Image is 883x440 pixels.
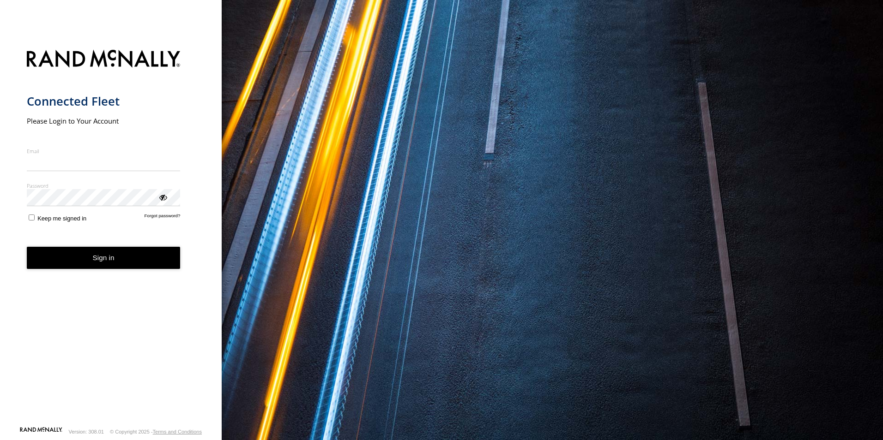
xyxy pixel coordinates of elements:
[29,214,35,220] input: Keep me signed in
[153,429,202,434] a: Terms and Conditions
[27,182,181,189] label: Password
[110,429,202,434] div: © Copyright 2025 -
[27,148,181,155] label: Email
[27,247,181,269] button: Sign in
[158,192,167,202] div: ViewPassword
[37,215,86,222] span: Keep me signed in
[145,213,181,222] a: Forgot password?
[27,94,181,109] h1: Connected Fleet
[20,427,62,436] a: Visit our Website
[27,48,181,71] img: Rand McNally
[27,44,195,426] form: main
[69,429,104,434] div: Version: 308.01
[27,116,181,125] h2: Please Login to Your Account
